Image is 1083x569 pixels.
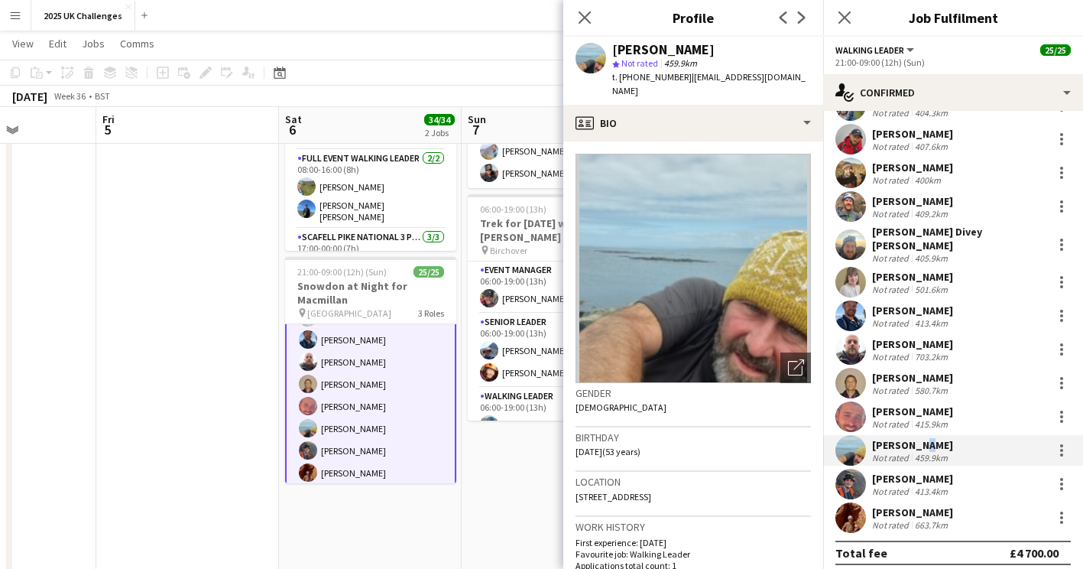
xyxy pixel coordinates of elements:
[872,337,953,351] div: [PERSON_NAME]
[285,279,456,307] h3: Snowdon at Night for Macmillan
[576,402,666,413] span: [DEMOGRAPHIC_DATA]
[612,71,806,96] span: | [EMAIL_ADDRESS][DOMAIN_NAME]
[297,266,387,278] span: 21:00-09:00 (12h) (Sun)
[912,452,951,463] div: 459.9km
[307,307,391,319] span: [GEOGRAPHIC_DATA]
[418,307,444,319] span: 3 Roles
[285,257,456,483] app-job-card: 21:00-09:00 (12h) (Sun)25/25Snowdon at Night for Macmillan [GEOGRAPHIC_DATA]3 Roles[PERSON_NAME][...
[576,431,811,444] h3: Birthday
[912,351,951,363] div: 703.2km
[468,262,639,314] app-card-role: Event Manager1/106:00-19:00 (13h)[PERSON_NAME]
[576,537,811,548] p: First experience: [DATE]
[912,486,951,497] div: 413.4km
[100,121,115,138] span: 5
[872,438,953,452] div: [PERSON_NAME]
[912,418,951,430] div: 415.9km
[912,107,951,119] div: 404.3km
[621,57,658,69] span: Not rated
[912,174,944,186] div: 400km
[120,37,154,50] span: Comms
[563,8,823,28] h3: Profile
[1040,44,1071,56] span: 25/25
[1010,545,1059,561] div: £4 700.00
[872,107,912,119] div: Not rated
[43,34,73,54] a: Edit
[490,245,527,256] span: Birchover
[576,491,651,502] span: [STREET_ADDRESS]
[872,452,912,463] div: Not rated
[424,114,455,125] span: 34/34
[425,127,454,138] div: 2 Jobs
[912,519,951,531] div: 663.7km
[872,317,912,329] div: Not rated
[835,44,904,56] span: Walking Leader
[872,405,953,418] div: [PERSON_NAME]
[872,194,953,208] div: [PERSON_NAME]
[872,252,912,264] div: Not rated
[661,57,700,69] span: 459.9km
[468,112,486,126] span: Sun
[912,208,951,219] div: 409.2km
[468,314,639,388] app-card-role: Senior Leader2/206:00-19:00 (13h)[PERSON_NAME][PERSON_NAME]
[872,506,953,519] div: [PERSON_NAME]
[872,127,953,141] div: [PERSON_NAME]
[49,37,66,50] span: Edit
[780,353,811,383] div: Open photos pop-in
[872,371,953,385] div: [PERSON_NAME]
[872,208,912,219] div: Not rated
[468,216,639,244] h3: Trek for [DATE] with [PERSON_NAME]
[31,1,135,31] button: 2025 UK Challenges
[872,472,953,486] div: [PERSON_NAME]
[612,43,715,57] div: [PERSON_NAME]
[576,475,811,489] h3: Location
[872,486,912,497] div: Not rated
[285,229,456,325] app-card-role: Scafell Pike National 3 Peaks Walking Leader3/317:00-00:00 (7h)
[413,266,444,278] span: 25/25
[283,121,302,138] span: 6
[465,121,486,138] span: 7
[114,34,161,54] a: Comms
[480,203,546,215] span: 06:00-19:00 (13h)
[76,34,111,54] a: Jobs
[835,44,916,56] button: Walking Leader
[912,385,951,396] div: 580.7km
[576,154,811,383] img: Crew avatar or photo
[12,37,34,50] span: View
[872,519,912,531] div: Not rated
[285,150,456,229] app-card-role: Full Event Walking Leader2/208:00-16:00 (8h)[PERSON_NAME][PERSON_NAME] [PERSON_NAME]
[872,284,912,295] div: Not rated
[576,446,640,457] span: [DATE] (53 years)
[872,225,1046,252] div: [PERSON_NAME] Divey [PERSON_NAME]
[576,520,811,534] h3: Work history
[612,71,692,83] span: t. [PHONE_NUMBER]
[6,34,40,54] a: View
[835,545,887,561] div: Total fee
[872,418,912,430] div: Not rated
[872,351,912,363] div: Not rated
[50,90,89,102] span: Week 36
[82,37,105,50] span: Jobs
[912,284,951,295] div: 501.6km
[576,386,811,400] h3: Gender
[872,304,953,317] div: [PERSON_NAME]
[823,74,1083,111] div: Confirmed
[563,105,823,141] div: Bio
[95,90,110,102] div: BST
[872,270,953,284] div: [PERSON_NAME]
[468,194,639,421] app-job-card: 06:00-19:00 (13h)19/19Trek for [DATE] with [PERSON_NAME] Birchover3 RolesEvent Manager1/106:00-19...
[912,252,951,264] div: 405.9km
[12,89,47,104] div: [DATE]
[102,112,115,126] span: Fri
[823,8,1083,28] h3: Job Fulfilment
[576,548,811,560] p: Favourite job: Walking Leader
[912,317,951,329] div: 413.4km
[835,57,1071,68] div: 21:00-09:00 (12h) (Sun)
[872,385,912,396] div: Not rated
[912,141,951,152] div: 407.6km
[872,161,953,174] div: [PERSON_NAME]
[872,174,912,186] div: Not rated
[872,141,912,152] div: Not rated
[285,112,302,126] span: Sat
